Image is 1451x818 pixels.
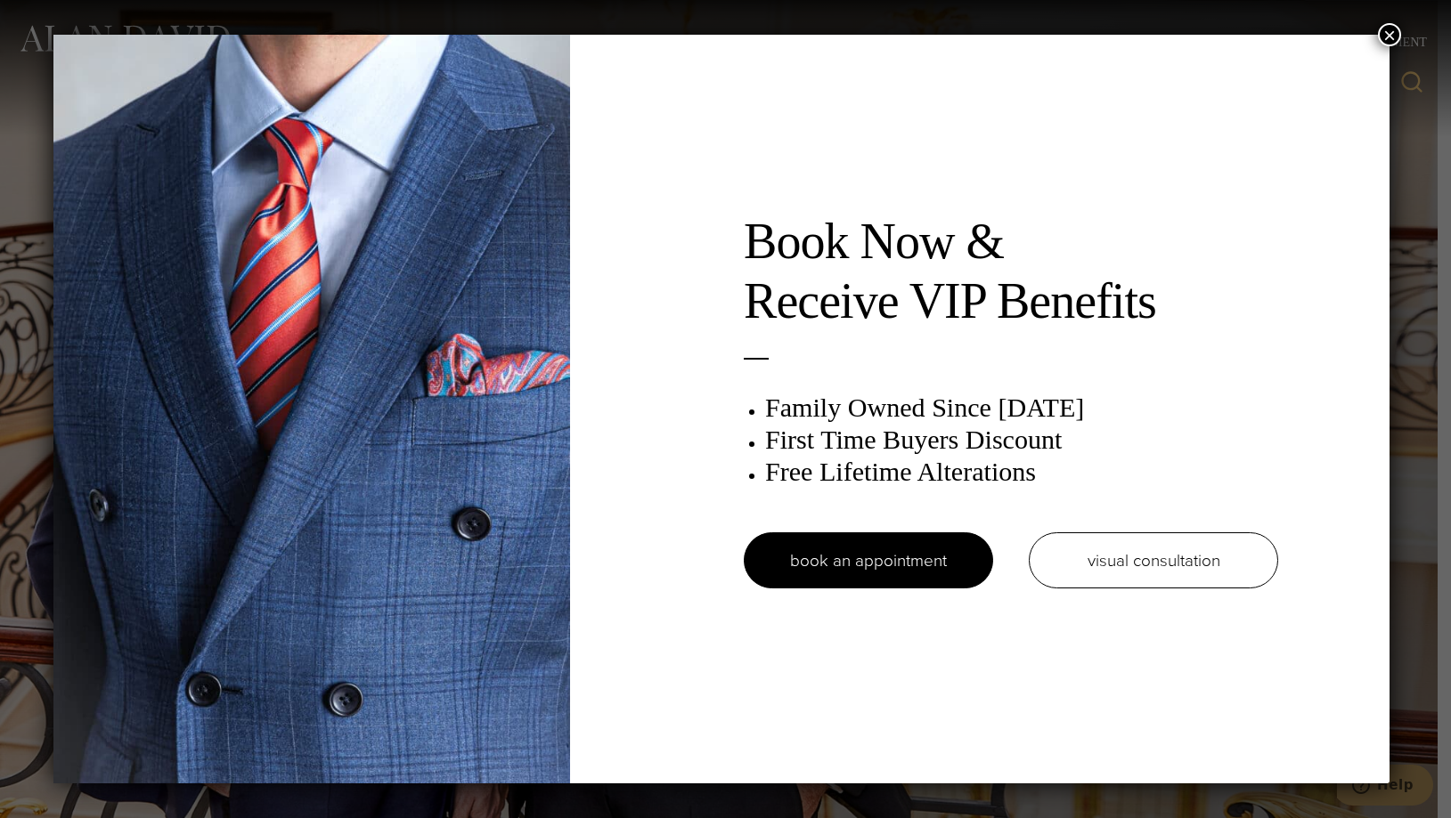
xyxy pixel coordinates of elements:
[1378,23,1401,46] button: Close
[765,456,1278,488] h3: Free Lifetime Alterations
[744,212,1278,331] h2: Book Now & Receive VIP Benefits
[40,12,77,28] span: Help
[1029,532,1278,588] a: visual consultation
[744,532,993,588] a: book an appointment
[765,424,1278,456] h3: First Time Buyers Discount
[765,392,1278,424] h3: Family Owned Since [DATE]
